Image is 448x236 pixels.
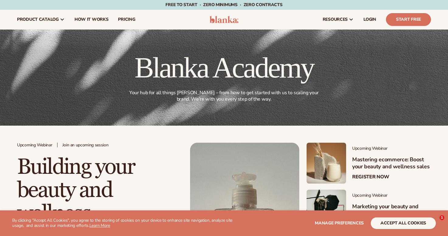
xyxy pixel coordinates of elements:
[352,193,431,198] span: Upcoming Webinar
[89,223,110,228] a: Learn More
[352,146,431,151] span: Upcoming Webinar
[62,143,109,148] span: Join an upcoming session
[363,17,376,22] span: LOGIN
[439,215,444,220] span: 1
[12,218,238,228] p: By clicking "Accept All Cookies", you agree to the storing of cookies on your device to enhance s...
[127,90,321,102] p: Your hub for all things [PERSON_NAME] – from how to get started with us to scaling your brand. We...
[323,17,348,22] span: resources
[315,220,364,226] span: Manage preferences
[126,53,322,82] h1: Blanka Academy
[315,217,364,229] button: Manage preferences
[352,203,431,217] h3: Marketing your beauty and wellness brand 101
[165,2,282,8] span: Free to start · ZERO minimums · ZERO contracts
[210,16,238,23] img: logo
[17,143,52,148] span: Upcoming Webinar
[70,10,113,29] a: How It Works
[427,215,442,230] iframe: Intercom live chat
[12,10,70,29] a: product catalog
[371,217,436,229] button: accept all cookies
[386,13,431,26] a: Start Free
[318,10,359,29] a: resources
[118,17,135,22] span: pricing
[352,174,389,180] a: Register Now
[352,156,431,170] h3: Mastering ecommerce: Boost your beauty and wellness sales
[17,17,59,22] span: product catalog
[75,17,109,22] span: How It Works
[359,10,381,29] a: LOGIN
[113,10,140,29] a: pricing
